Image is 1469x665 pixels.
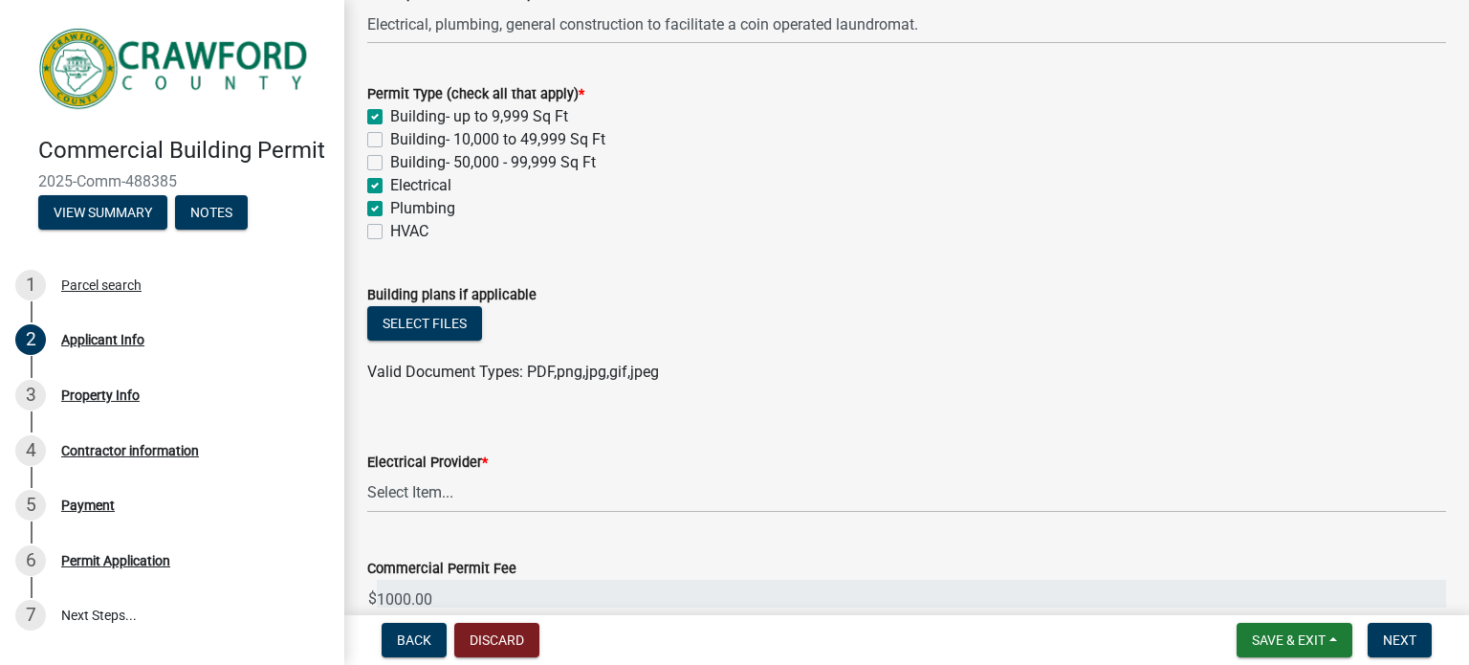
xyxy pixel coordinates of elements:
label: HVAC [390,220,428,243]
button: Select files [367,306,482,341]
button: Notes [175,195,248,230]
label: Building- 10,000 to 49,999 Sq Ft [390,128,605,151]
div: 2 [15,324,46,355]
div: Parcel search [61,278,142,292]
div: 3 [15,380,46,410]
label: Electrical Provider [367,456,488,470]
div: Contractor information [61,444,199,457]
div: Property Info [61,388,140,402]
wm-modal-confirm: Notes [175,206,248,221]
div: 6 [15,545,46,576]
button: Back [382,623,447,657]
h4: Commercial Building Permit [38,137,329,165]
wm-modal-confirm: Summary [38,206,167,221]
label: Building plans if applicable [367,289,537,302]
span: $ [367,580,378,619]
div: Applicant Info [61,333,144,346]
label: Electrical [390,174,451,197]
label: Permit Type (check all that apply) [367,88,584,101]
label: Building- up to 9,999 Sq Ft [390,105,568,128]
button: View Summary [38,195,167,230]
button: Discard [454,623,539,657]
img: Crawford County, Georgia [38,20,314,117]
div: Permit Application [61,554,170,567]
div: 7 [15,600,46,631]
button: Save & Exit [1237,623,1352,657]
span: Next [1383,632,1416,648]
div: 5 [15,490,46,521]
label: Building- 50,000 - 99,999 Sq Ft [390,151,596,174]
button: Next [1368,623,1432,657]
div: 4 [15,435,46,466]
span: 2025-Comm-488385 [38,172,306,190]
span: Valid Document Types: PDF,png,jpg,gif,jpeg [367,363,659,381]
label: Plumbing [390,197,455,220]
span: Back [397,632,431,648]
div: 1 [15,270,46,300]
span: Save & Exit [1252,632,1326,648]
label: Commercial Permit Fee [367,563,516,576]
div: Payment [61,499,115,512]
